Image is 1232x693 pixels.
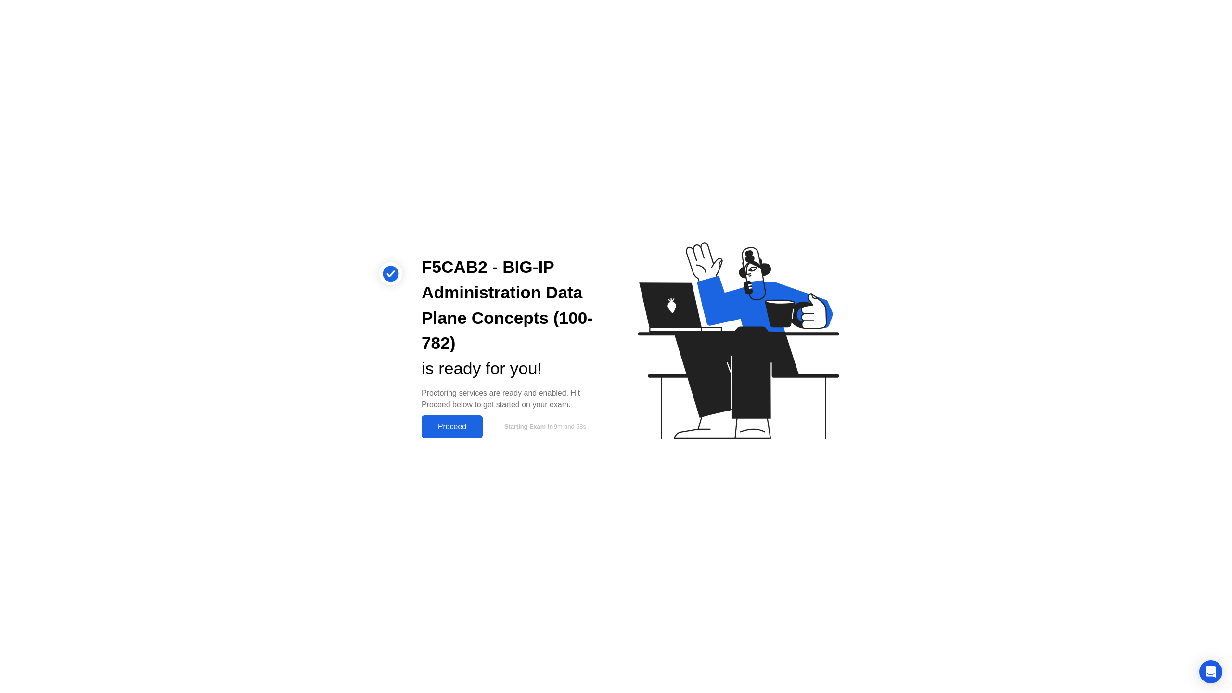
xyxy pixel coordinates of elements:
div: is ready for you! [422,356,601,382]
button: Proceed [422,415,483,438]
div: F5CAB2 - BIG-IP Administration Data Plane Concepts (100-782) [422,255,601,356]
div: Proceed [424,423,480,431]
button: Starting Exam in9m and 58s [488,418,601,436]
span: 9m and 58s [554,423,586,430]
div: Proctoring services are ready and enabled. Hit Proceed below to get started on your exam. [422,387,601,411]
div: Open Intercom Messenger [1199,660,1222,683]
